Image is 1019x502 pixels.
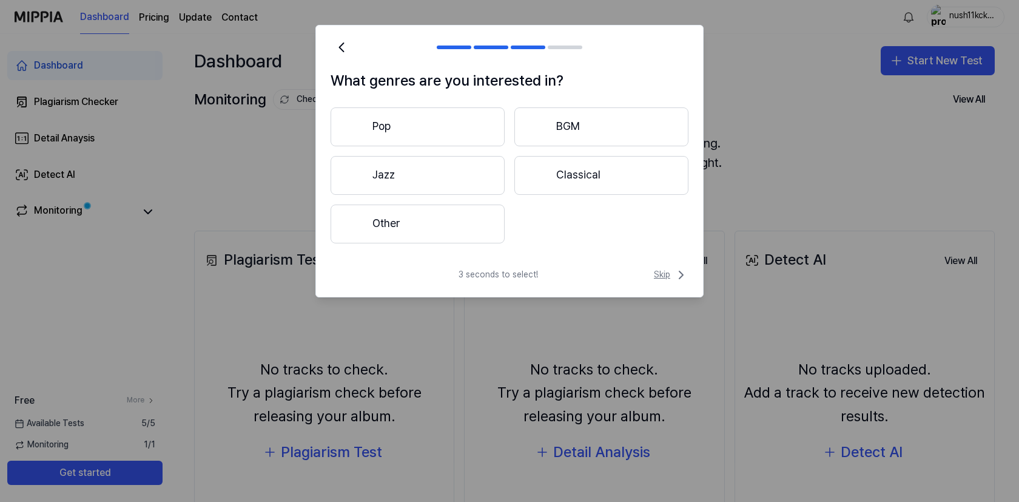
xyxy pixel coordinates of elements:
[514,156,688,195] button: Classical
[651,268,688,282] button: Skip
[514,107,688,146] button: BGM
[459,269,538,281] span: 3 seconds to select!
[331,205,505,243] button: Other
[331,156,505,195] button: Jazz
[654,268,688,282] span: Skip
[331,69,688,92] h1: What genres are you interested in?
[331,107,505,146] button: Pop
